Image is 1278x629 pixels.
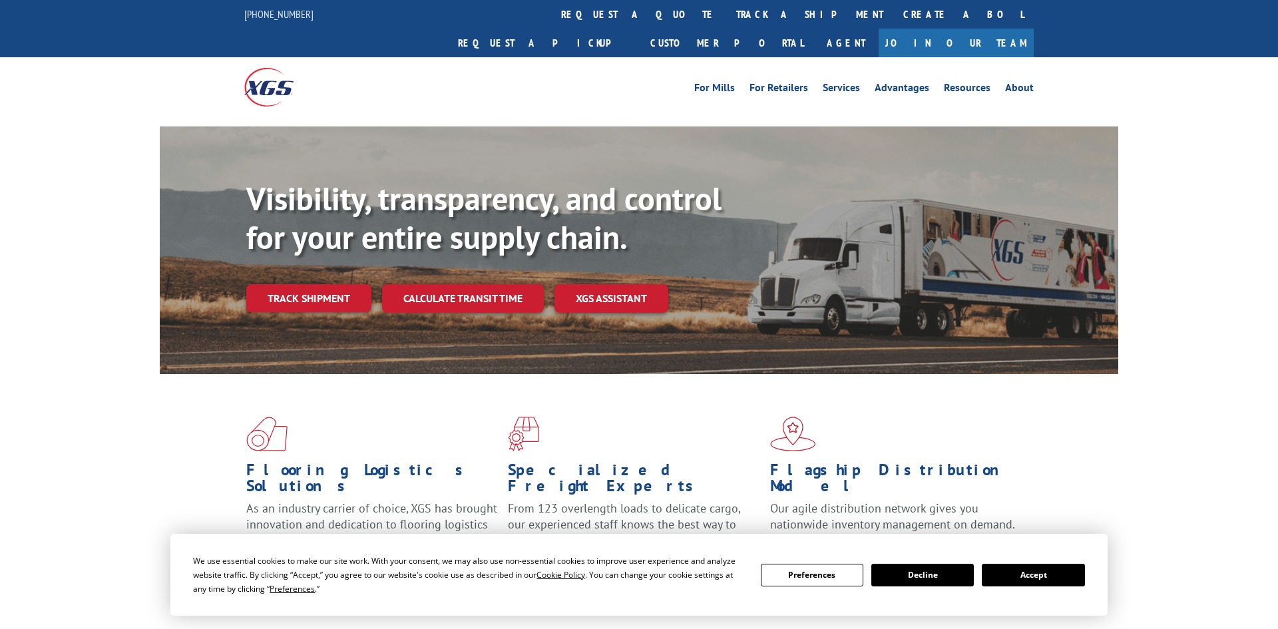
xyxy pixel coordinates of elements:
h1: Flooring Logistics Solutions [246,462,498,501]
button: Decline [871,564,974,586]
button: Accept [982,564,1084,586]
span: As an industry carrier of choice, XGS has brought innovation and dedication to flooring logistics... [246,501,497,548]
a: Request a pickup [448,29,640,57]
span: Preferences [270,583,315,594]
a: Join Our Team [879,29,1034,57]
img: xgs-icon-total-supply-chain-intelligence-red [246,417,288,451]
a: For Mills [694,83,735,97]
div: We use essential cookies to make our site work. With your consent, we may also use non-essential ... [193,554,744,596]
a: Resources [944,83,990,97]
a: About [1005,83,1034,97]
img: xgs-icon-focused-on-flooring-red [508,417,539,451]
a: For Retailers [749,83,808,97]
button: Preferences [761,564,863,586]
a: XGS ASSISTANT [554,284,668,313]
img: xgs-icon-flagship-distribution-model-red [770,417,816,451]
a: Agent [813,29,879,57]
a: Track shipment [246,284,371,312]
h1: Specialized Freight Experts [508,462,759,501]
b: Visibility, transparency, and control for your entire supply chain. [246,178,722,258]
div: Cookie Consent Prompt [170,534,1108,616]
span: Cookie Policy [536,569,585,580]
p: From 123 overlength loads to delicate cargo, our experienced staff knows the best way to move you... [508,501,759,560]
a: Calculate transit time [382,284,544,313]
a: [PHONE_NUMBER] [244,7,314,21]
h1: Flagship Distribution Model [770,462,1022,501]
a: Customer Portal [640,29,813,57]
a: Advantages [875,83,929,97]
a: Services [823,83,860,97]
span: Our agile distribution network gives you nationwide inventory management on demand. [770,501,1015,532]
